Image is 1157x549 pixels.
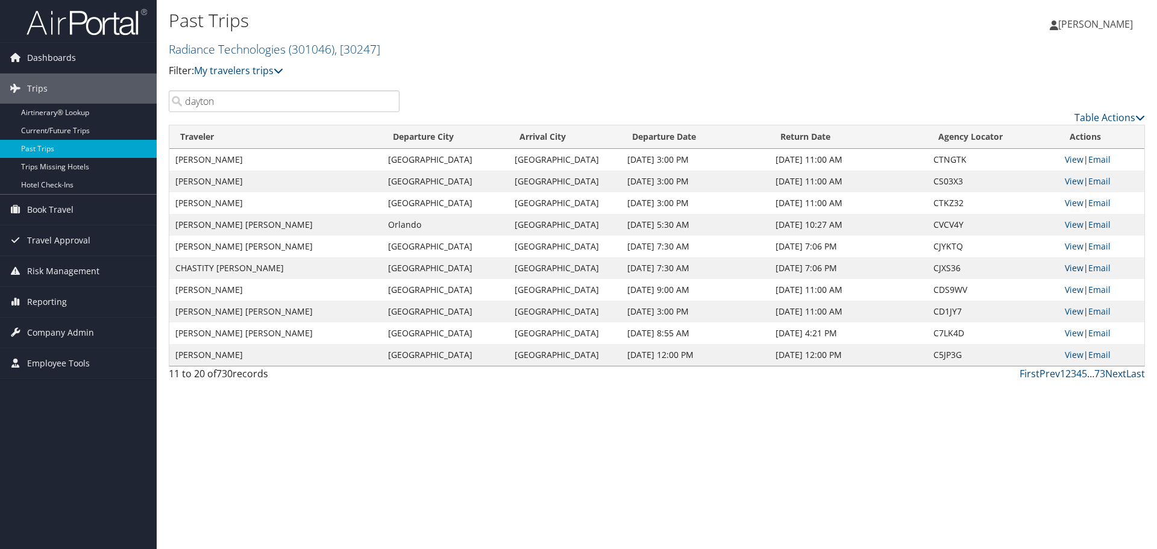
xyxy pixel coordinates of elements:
[621,171,770,192] td: [DATE] 3:00 PM
[621,344,770,366] td: [DATE] 12:00 PM
[1065,262,1083,274] a: View
[927,236,1059,257] td: CJYKTQ
[1065,197,1083,209] a: View
[621,192,770,214] td: [DATE] 3:00 PM
[509,149,621,171] td: [GEOGRAPHIC_DATA]
[382,322,509,344] td: [GEOGRAPHIC_DATA]
[1059,236,1144,257] td: |
[216,367,233,380] span: 730
[27,287,67,317] span: Reporting
[1088,240,1111,252] a: Email
[1087,367,1094,380] span: …
[169,41,380,57] a: Radiance Technologies
[1088,262,1111,274] a: Email
[621,257,770,279] td: [DATE] 7:30 AM
[927,257,1059,279] td: CJXS36
[509,236,621,257] td: [GEOGRAPHIC_DATA]
[1094,367,1105,380] a: 73
[509,257,621,279] td: [GEOGRAPHIC_DATA]
[927,279,1059,301] td: CDS9WV
[1088,197,1111,209] a: Email
[927,214,1059,236] td: CVCV4Y
[927,192,1059,214] td: CTKZ32
[27,225,90,256] span: Travel Approval
[1065,219,1083,230] a: View
[770,301,927,322] td: [DATE] 11:00 AM
[621,125,770,149] th: Departure Date: activate to sort column ascending
[382,214,509,236] td: Orlando
[509,279,621,301] td: [GEOGRAPHIC_DATA]
[1082,367,1087,380] a: 5
[382,149,509,171] td: [GEOGRAPHIC_DATA]
[1088,154,1111,165] a: Email
[1059,257,1144,279] td: |
[1039,367,1060,380] a: Prev
[927,171,1059,192] td: CS03X3
[927,344,1059,366] td: C5JP3G
[1059,322,1144,344] td: |
[1059,214,1144,236] td: |
[621,301,770,322] td: [DATE] 3:00 PM
[1088,284,1111,295] a: Email
[382,192,509,214] td: [GEOGRAPHIC_DATA]
[621,214,770,236] td: [DATE] 5:30 AM
[927,149,1059,171] td: CTNGTK
[289,41,334,57] span: ( 301046 )
[1065,349,1083,360] a: View
[770,322,927,344] td: [DATE] 4:21 PM
[169,257,382,279] td: CHASTITY [PERSON_NAME]
[1059,125,1144,149] th: Actions
[27,256,99,286] span: Risk Management
[770,344,927,366] td: [DATE] 12:00 PM
[382,125,509,149] th: Departure City: activate to sort column ascending
[1065,284,1083,295] a: View
[770,236,927,257] td: [DATE] 7:06 PM
[1060,367,1065,380] a: 1
[509,192,621,214] td: [GEOGRAPHIC_DATA]
[169,8,820,33] h1: Past Trips
[1059,344,1144,366] td: |
[770,149,927,171] td: [DATE] 11:00 AM
[1105,367,1126,380] a: Next
[169,214,382,236] td: [PERSON_NAME] [PERSON_NAME]
[382,257,509,279] td: [GEOGRAPHIC_DATA]
[27,74,48,104] span: Trips
[1126,367,1145,380] a: Last
[27,195,74,225] span: Book Travel
[194,64,283,77] a: My travelers trips
[621,149,770,171] td: [DATE] 3:00 PM
[1088,349,1111,360] a: Email
[169,149,382,171] td: [PERSON_NAME]
[770,171,927,192] td: [DATE] 11:00 AM
[1059,149,1144,171] td: |
[1065,367,1071,380] a: 2
[382,301,509,322] td: [GEOGRAPHIC_DATA]
[1065,175,1083,187] a: View
[770,257,927,279] td: [DATE] 7:06 PM
[770,279,927,301] td: [DATE] 11:00 AM
[770,192,927,214] td: [DATE] 11:00 AM
[27,318,94,348] span: Company Admin
[1059,301,1144,322] td: |
[169,90,400,112] input: Search Traveler or Arrival City
[27,348,90,378] span: Employee Tools
[169,279,382,301] td: [PERSON_NAME]
[169,125,382,149] th: Traveler: activate to sort column ascending
[621,322,770,344] td: [DATE] 8:55 AM
[509,171,621,192] td: [GEOGRAPHIC_DATA]
[770,125,927,149] th: Return Date: activate to sort column ascending
[382,279,509,301] td: [GEOGRAPHIC_DATA]
[1058,17,1133,31] span: [PERSON_NAME]
[169,236,382,257] td: [PERSON_NAME] [PERSON_NAME]
[1065,240,1083,252] a: View
[621,279,770,301] td: [DATE] 9:00 AM
[1088,306,1111,317] a: Email
[1088,327,1111,339] a: Email
[927,322,1059,344] td: C7LK4D
[770,214,927,236] td: [DATE] 10:27 AM
[382,236,509,257] td: [GEOGRAPHIC_DATA]
[621,236,770,257] td: [DATE] 7:30 AM
[1076,367,1082,380] a: 4
[927,125,1059,149] th: Agency Locator: activate to sort column ascending
[509,344,621,366] td: [GEOGRAPHIC_DATA]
